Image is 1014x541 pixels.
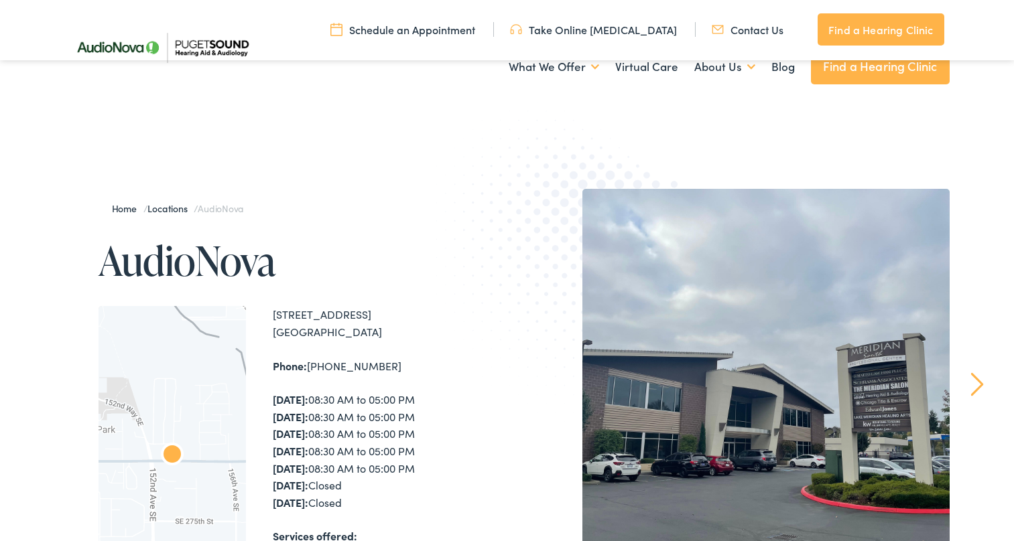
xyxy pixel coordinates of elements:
[510,22,522,37] img: utility icon
[147,202,194,215] a: Locations
[330,22,342,37] img: utility icon
[330,22,475,37] a: Schedule an Appointment
[112,202,244,215] span: / /
[615,42,678,92] a: Virtual Care
[112,202,143,215] a: Home
[273,477,308,492] strong: [DATE]:
[694,42,755,92] a: About Us
[818,13,944,46] a: Find a Hearing Clinic
[156,440,188,472] div: AudioNova
[273,495,308,510] strong: [DATE]:
[273,426,308,441] strong: [DATE]:
[273,443,308,458] strong: [DATE]:
[273,306,507,340] div: [STREET_ADDRESS] [GEOGRAPHIC_DATA]
[273,461,308,475] strong: [DATE]:
[273,358,507,375] div: [PHONE_NUMBER]
[712,22,783,37] a: Contact Us
[811,48,950,84] a: Find a Hearing Clinic
[273,409,308,424] strong: [DATE]:
[712,22,724,37] img: utility icon
[273,392,308,406] strong: [DATE]:
[198,202,243,215] span: AudioNova
[273,391,507,511] div: 08:30 AM to 05:00 PM 08:30 AM to 05:00 PM 08:30 AM to 05:00 PM 08:30 AM to 05:00 PM 08:30 AM to 0...
[99,238,507,283] h1: AudioNova
[510,22,677,37] a: Take Online [MEDICAL_DATA]
[509,42,599,92] a: What We Offer
[273,358,307,373] strong: Phone:
[771,42,795,92] a: Blog
[970,372,983,396] a: Next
